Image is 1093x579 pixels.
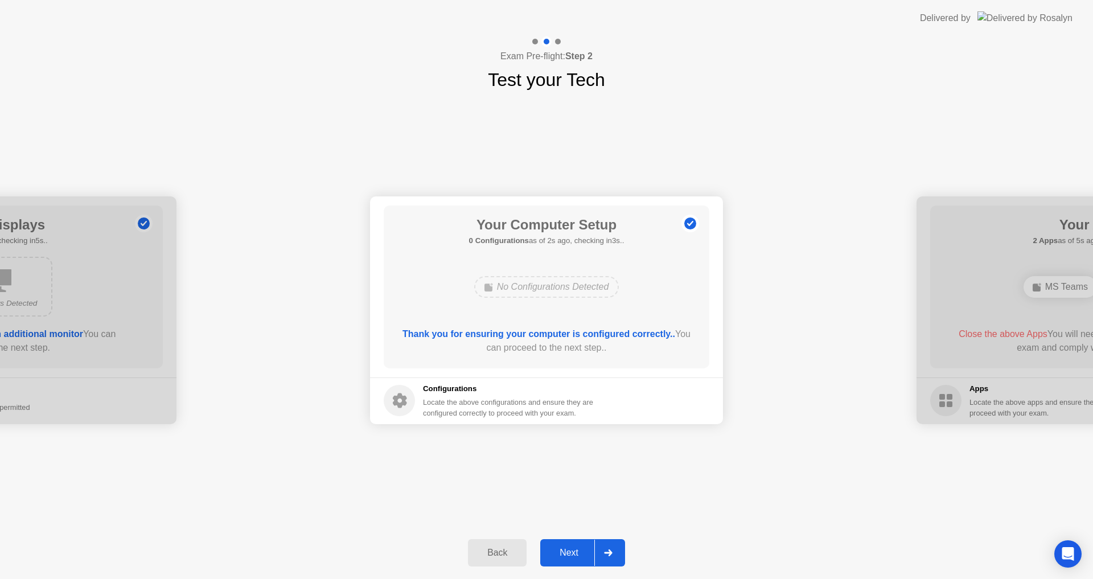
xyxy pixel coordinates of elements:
b: Thank you for ensuring your computer is configured correctly.. [402,329,675,339]
div: Delivered by [920,11,971,25]
div: Open Intercom Messenger [1054,540,1082,568]
h1: Your Computer Setup [469,215,624,235]
h1: Test your Tech [488,66,605,93]
div: Back [471,548,523,558]
h5: as of 2s ago, checking in3s.. [469,235,624,247]
div: Next [544,548,594,558]
h5: Configurations [423,383,595,395]
b: Step 2 [565,51,593,61]
h4: Exam Pre-flight: [500,50,593,63]
img: Delivered by Rosalyn [977,11,1073,24]
div: You can proceed to the next step.. [400,327,693,355]
button: Next [540,539,625,566]
div: Locate the above configurations and ensure they are configured correctly to proceed with your exam. [423,397,595,418]
b: 0 Configurations [469,236,529,245]
div: No Configurations Detected [474,276,619,298]
button: Back [468,539,527,566]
